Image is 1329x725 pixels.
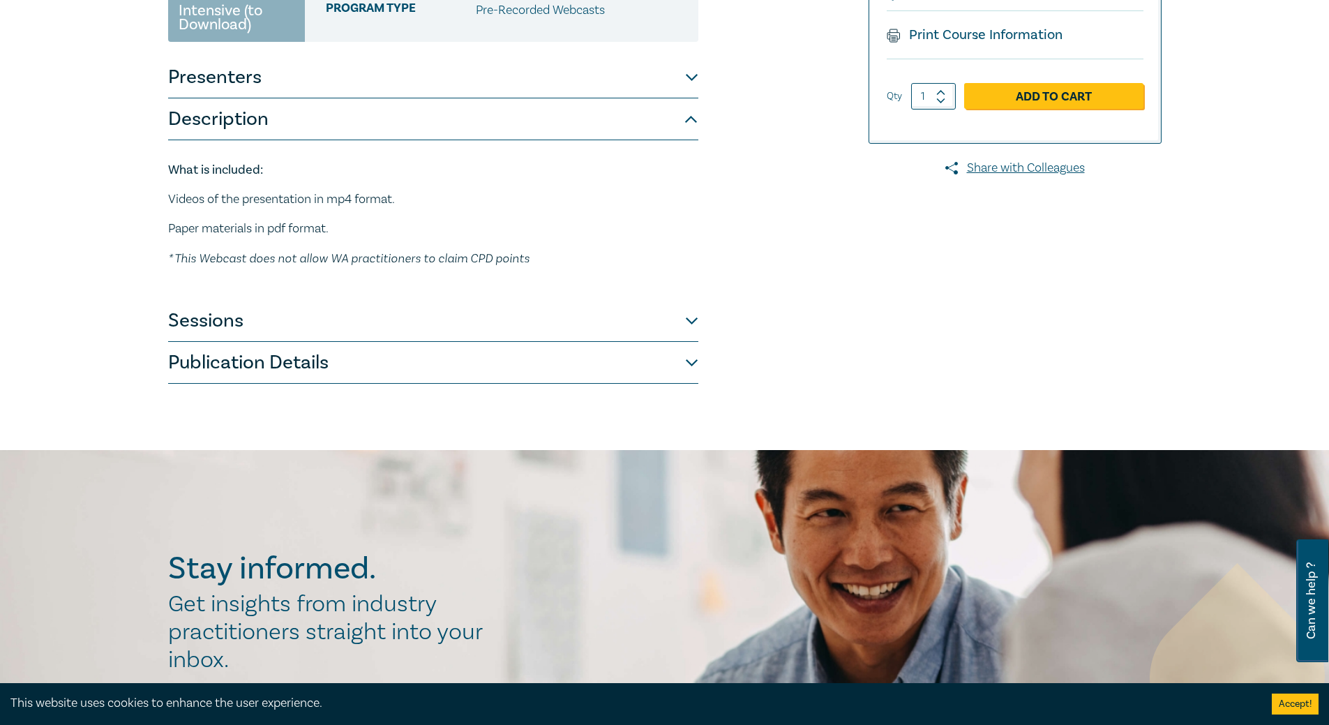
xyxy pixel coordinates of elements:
[168,220,698,238] p: Paper materials in pdf format.
[168,551,497,587] h2: Stay informed.
[179,3,294,31] small: Intensive (to Download)
[476,1,605,20] p: Pre-Recorded Webcasts
[1305,548,1318,654] span: Can we help ?
[168,190,698,209] p: Videos of the presentation in mp4 format.
[168,590,497,674] h2: Get insights from industry practitioners straight into your inbox.
[887,26,1063,44] a: Print Course Information
[911,83,956,110] input: 1
[10,694,1251,712] div: This website uses cookies to enhance the user experience.
[168,162,263,178] strong: What is included:
[1272,694,1319,715] button: Accept cookies
[168,342,698,384] button: Publication Details
[326,1,476,20] span: Program type
[168,300,698,342] button: Sessions
[168,251,530,265] em: * This Webcast does not allow WA practitioners to claim CPD points
[964,83,1143,110] a: Add to Cart
[168,98,698,140] button: Description
[869,159,1162,177] a: Share with Colleagues
[168,57,698,98] button: Presenters
[887,89,902,104] label: Qty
